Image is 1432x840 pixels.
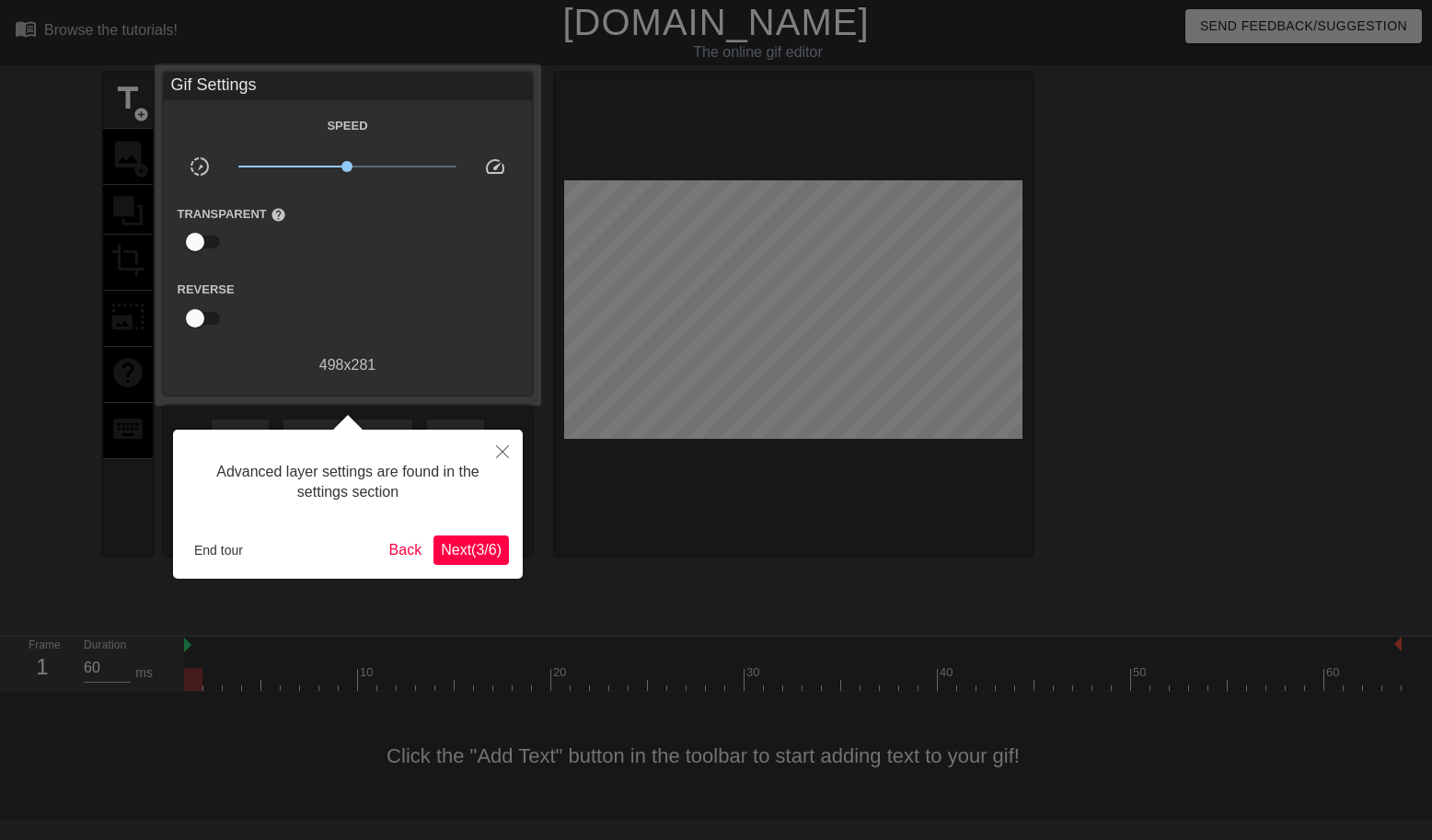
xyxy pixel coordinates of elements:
span: Next ( 3 / 6 ) [441,542,502,558]
button: Close [482,430,523,472]
button: Next [433,535,509,565]
div: Advanced layer settings are found in the settings section [187,443,509,522]
button: End tour [187,536,250,564]
button: Back [382,535,430,565]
